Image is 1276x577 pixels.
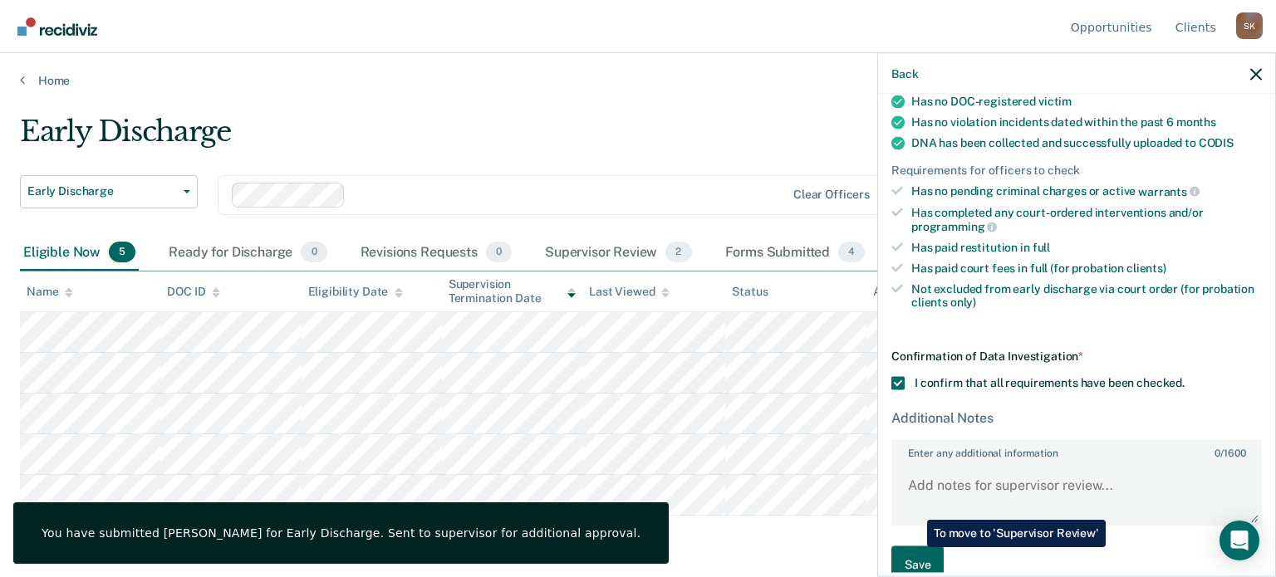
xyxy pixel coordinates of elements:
[1199,136,1234,149] span: CODIS
[911,115,1262,130] div: Has no violation incidents dated within the past 6
[20,73,1256,88] a: Home
[308,285,404,299] div: Eligibility Date
[27,184,177,198] span: Early Discharge
[1215,447,1220,459] span: 0
[891,66,918,81] button: Back
[1215,447,1245,459] span: / 1600
[1236,12,1263,39] div: S K
[793,188,870,202] div: Clear officers
[449,277,576,306] div: Supervision Termination Date
[911,240,1262,254] div: Has paid restitution in
[893,441,1260,459] label: Enter any additional information
[665,242,691,263] span: 2
[1138,184,1200,198] span: warrants
[20,115,977,162] div: Early Discharge
[109,242,135,263] span: 5
[1220,521,1259,560] div: Open Intercom Messenger
[911,281,1262,310] div: Not excluded from early discharge via court order (for probation clients
[27,285,73,299] div: Name
[1038,95,1072,108] span: victim
[301,242,326,263] span: 0
[911,95,1262,109] div: Has no DOC-registered
[911,261,1262,275] div: Has paid court fees in full (for probation
[486,242,512,263] span: 0
[722,235,869,271] div: Forms Submitted
[891,409,1262,425] div: Additional Notes
[20,235,139,271] div: Eligible Now
[589,285,670,299] div: Last Viewed
[1236,12,1263,39] button: Profile dropdown button
[42,526,640,540] div: You have submitted [PERSON_NAME] for Early Discharge. Sent to supervisor for additional approval.
[891,164,1262,178] div: Requirements for officers to check
[915,375,1185,389] span: I confirm that all requirements have been checked.
[167,285,220,299] div: DOC ID
[911,183,1262,198] div: Has no pending criminal charges or active
[950,296,976,309] span: only)
[357,235,515,271] div: Revisions Requests
[542,235,695,271] div: Supervisor Review
[1176,115,1216,129] span: months
[732,285,768,299] div: Status
[17,17,97,36] img: Recidiviz
[1033,240,1050,253] span: full
[911,220,997,233] span: programming
[891,350,1262,364] div: Confirmation of Data Investigation
[1126,261,1166,274] span: clients)
[911,205,1262,233] div: Has completed any court-ordered interventions and/or
[838,242,865,263] span: 4
[165,235,330,271] div: Ready for Discharge
[911,136,1262,150] div: DNA has been collected and successfully uploaded to
[873,285,951,299] div: Assigned to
